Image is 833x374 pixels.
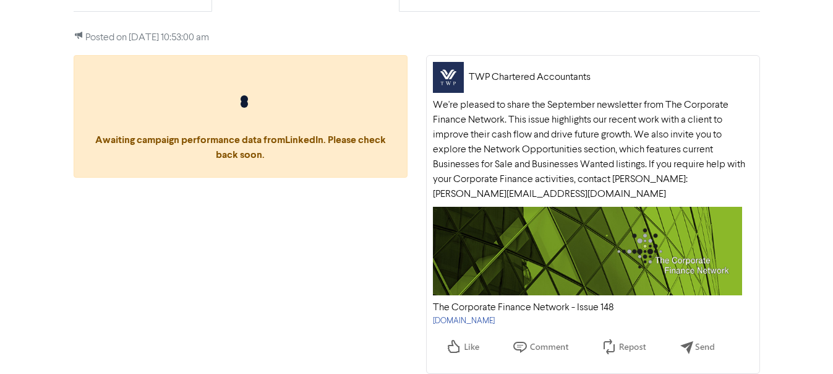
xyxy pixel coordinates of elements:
[433,327,730,367] img: Like, Comment, Repost, Send
[433,98,753,202] div: We're pleased to share the September newsletter from The Corporate Finance Network. This issue hi...
[433,207,742,295] img: Your Selected Media
[469,70,591,85] div: TWP Chartered Accountants
[771,315,833,374] iframe: Chat Widget
[433,300,614,315] div: The Corporate Finance Network - Issue 148
[87,95,395,161] span: Awaiting campaign performance data from LinkedIn . Please check back soon.
[433,62,464,93] img: twp_chartered_accountants_logo
[433,317,495,325] a: [DOMAIN_NAME]
[74,30,760,45] p: Posted on [DATE] 10:53:00 am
